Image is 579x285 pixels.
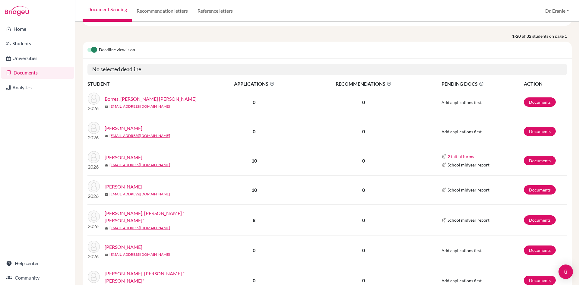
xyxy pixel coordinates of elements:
img: Chen, Oliver [88,180,100,192]
a: [EMAIL_ADDRESS][DOMAIN_NAME] [109,162,170,168]
h5: No selected deadline [87,64,567,75]
p: 2026 [88,192,100,200]
a: Home [1,23,74,35]
b: 0 [253,247,255,253]
span: School midyear report [448,217,489,223]
a: Documents [524,185,556,195]
strong: 1-20 of 32 [512,33,532,39]
b: 0 [253,128,255,134]
span: Add applications first [441,129,482,134]
span: Add applications first [441,248,482,253]
img: Common App logo [441,163,446,167]
span: Add applications first [441,278,482,283]
span: PENDING DOCS [441,80,523,87]
th: STUDENT [87,80,208,88]
a: [PERSON_NAME], [PERSON_NAME] "[PERSON_NAME]" [105,270,212,284]
a: [EMAIL_ADDRESS][DOMAIN_NAME] [109,133,170,138]
img: Chang, Jacqueline Ning [88,122,100,134]
span: mail [105,134,108,138]
span: Deadline view is on [99,46,135,54]
img: Chiang, Yu Jen "Jenny" [88,211,100,223]
div: Open Intercom Messenger [558,264,573,279]
a: Borres, [PERSON_NAME] [PERSON_NAME] [105,95,197,103]
p: 2026 [88,105,100,112]
a: Analytics [1,81,74,93]
a: [PERSON_NAME], [PERSON_NAME] "[PERSON_NAME]" [105,210,212,224]
img: Chen, Adrienne Wen-An [88,151,100,163]
a: Universities [1,52,74,64]
p: 2026 [88,163,100,170]
img: Bridge-U [5,6,29,16]
span: mail [105,253,108,257]
span: mail [105,163,108,167]
span: mail [105,193,108,196]
a: Documents [524,156,556,165]
span: RECOMMENDATIONS [301,80,427,87]
a: Documents [524,215,556,225]
b: 0 [253,277,255,283]
span: students on page 1 [532,33,572,39]
a: Documents [1,67,74,79]
a: [PERSON_NAME] [105,243,142,251]
span: mail [105,105,108,109]
a: [PERSON_NAME] [105,183,142,190]
a: [EMAIL_ADDRESS][DOMAIN_NAME] [109,252,170,257]
b: 10 [252,187,257,193]
a: Documents [524,127,556,136]
span: Add applications first [441,100,482,105]
img: Chuang, Cheng Lin "Jasper" [88,271,100,283]
span: School midyear report [448,187,489,193]
p: 0 [301,247,427,254]
p: 0 [301,99,427,106]
p: 0 [301,157,427,164]
p: 0 [301,277,427,284]
b: 8 [253,217,255,223]
button: Dr. Eranie [543,5,572,17]
img: Common App logo [441,188,446,192]
span: APPLICATIONS [208,80,300,87]
span: School midyear report [448,162,489,168]
img: Common App logo [441,154,446,159]
button: 2 initial forms [448,153,474,160]
b: 0 [253,99,255,105]
p: 0 [301,128,427,135]
p: 0 [301,186,427,194]
a: [EMAIL_ADDRESS][DOMAIN_NAME] [109,192,170,197]
img: Chow, Kyle [88,241,100,253]
p: 2026 [88,223,100,230]
a: Documents [524,276,556,285]
a: [EMAIL_ADDRESS][DOMAIN_NAME] [109,225,170,231]
span: mail [105,226,108,230]
a: [EMAIL_ADDRESS][DOMAIN_NAME] [109,104,170,109]
a: Documents [524,97,556,107]
p: 2026 [88,134,100,141]
img: Common App logo [441,218,446,223]
a: Students [1,37,74,49]
th: ACTION [524,80,567,88]
p: 0 [301,217,427,224]
a: Community [1,272,74,284]
a: [PERSON_NAME] [105,154,142,161]
a: Help center [1,257,74,269]
img: Borres, Keziah Athena Gabrielle [88,93,100,105]
p: 2026 [88,253,100,260]
a: [PERSON_NAME] [105,125,142,132]
b: 10 [252,158,257,163]
a: Documents [524,245,556,255]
